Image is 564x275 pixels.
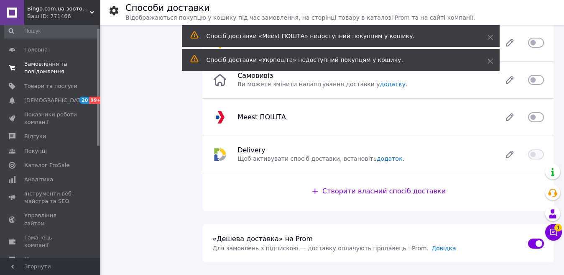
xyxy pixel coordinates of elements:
span: Відображаються покупцю у кошику під час замовлення, на сторінці товару в каталозі Prom та на сайт... [125,14,475,21]
div: Спосіб доставки «Meest ПОШТА» недоступний покупцям у кошику. [207,32,467,40]
span: Гаманець компанії [24,234,77,249]
span: Аналітика [24,176,53,183]
span: 99+ [89,97,103,104]
span: 1 [554,224,562,231]
span: 20 [79,97,89,104]
span: Відгуки [24,133,46,140]
span: Meest ПОШТА [237,113,286,121]
input: Пошук [4,23,99,39]
span: Управління сайтом [24,212,77,227]
button: Чат з покупцем1 [545,224,562,241]
span: Показники роботи компанії [24,111,77,126]
span: Для замовлень з підпискою — доставку оплачують продавець і Prom . [212,245,429,252]
div: Спосіб доставки «Укрпошта» недоступний покупцям у кошику. [207,56,467,64]
span: Каталог ProSale [24,162,69,169]
span: Створити власний спосіб доставки [322,187,446,195]
h1: Способи доставки [125,3,210,13]
span: Bingo.com.ua-зоотовари, спорядження для мисливців, інше [27,5,90,13]
span: Товари та послуги [24,82,77,90]
span: «Дешева доставка» на Prom [212,235,313,243]
span: Покупці [24,147,47,155]
div: Ваш ID: 771466 [27,13,100,20]
span: [DEMOGRAPHIC_DATA] [24,97,86,104]
span: Замовлення та повідомлення [24,60,77,75]
a: Довідка [431,245,456,252]
span: Delivery [237,146,265,154]
a: додаток [377,155,403,162]
span: Головна [24,46,48,54]
span: Інструменти веб-майстра та SEO [24,190,77,205]
span: Маркет [24,256,46,263]
span: Щоб активувати спосіб доставки, встановіть . [237,155,404,162]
